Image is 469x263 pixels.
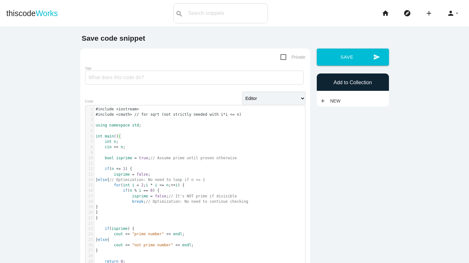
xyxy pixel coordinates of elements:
[317,49,389,66] button: sendSave
[96,248,98,253] span: }
[182,243,191,247] span: endl
[121,145,123,149] span: n
[109,123,130,127] span: namespace
[85,188,94,193] div: 16
[85,107,94,112] div: 1
[96,172,151,177] span: ;
[85,117,94,123] div: 3
[137,172,148,177] span: false
[132,123,139,127] span: std
[96,205,98,209] span: }
[85,248,94,253] div: 27
[85,112,94,117] div: 2
[85,221,94,226] div: 22
[96,107,139,111] span: #include <iostream>
[134,156,136,160] span: =
[171,183,175,187] span: ++
[116,156,132,160] span: isprime
[96,139,119,144] span: ;
[96,210,98,214] span: }
[85,155,94,161] div: 10
[85,194,94,199] div: 17
[112,226,128,231] span: isprime
[132,232,164,236] span: "prime number"
[125,243,130,247] span: <<
[320,95,344,107] a: addNew
[146,199,248,204] span: // Optimization: No need to continue checking
[150,188,153,193] span: 0
[114,243,123,247] span: cout
[114,139,116,144] span: n
[373,49,380,66] i: send
[96,112,241,117] span: #include <cmath> // for sqrt (not strictly needed with i*i <= n)
[85,226,94,231] div: 23
[166,183,169,187] span: n
[36,9,58,18] span: Works
[382,3,389,23] i: home
[105,156,114,160] span: bool
[96,145,125,149] span: ;
[82,34,145,42] b: Save code snippet
[185,7,268,20] input: Search snippets
[85,67,92,70] label: Title
[169,194,237,198] span: // It's NOT prime if divisible
[85,199,94,204] div: 18
[96,183,185,187] span: ( ; ; ) {
[114,232,123,236] span: cout
[85,237,94,243] div: 25
[96,199,248,204] span: ;
[130,188,132,193] span: n
[105,139,112,144] span: int
[85,161,94,166] div: 11
[132,243,173,247] span: "not prime number"
[173,232,182,236] span: endl
[96,237,109,242] span: } {
[109,178,205,182] span: // Optimization: No need to loop if n <= 1
[96,188,160,193] span: ( ) {
[425,3,433,23] i: add
[132,194,148,198] span: isprime
[96,123,107,127] span: using
[96,194,237,198] span: ;
[105,145,112,149] span: cin
[281,53,305,61] span: Private
[112,167,114,171] span: n
[85,243,94,248] div: 26
[123,167,125,171] span: 1
[320,95,326,107] i: add
[176,183,178,187] span: i
[85,172,94,177] div: 13
[85,183,94,188] div: 15
[85,215,94,221] div: 21
[166,232,171,236] span: <<
[132,183,134,187] span: i
[114,172,130,177] span: isprime
[98,178,107,182] span: else
[96,134,103,138] span: int
[85,177,94,183] div: 14
[96,232,185,236] span: ;
[134,188,136,193] span: %
[96,216,98,220] span: }
[96,134,121,138] span: ()
[125,232,130,236] span: <<
[85,139,94,144] div: 7
[320,80,386,85] h6: Add to Collection
[146,183,148,187] span: i
[85,99,94,103] label: Code
[85,166,94,172] div: 12
[96,156,237,160] span: ;
[174,3,185,23] button: search
[96,226,135,231] span: ( ) {
[85,123,94,128] div: 4
[155,183,157,187] span: i
[137,183,139,187] span: =
[85,253,94,259] div: 28
[96,243,194,247] span: ;
[96,178,205,182] span: } {
[114,145,118,149] span: >>
[85,204,94,210] div: 19
[85,231,94,237] div: 24
[141,183,143,187] span: 2
[123,188,127,193] span: if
